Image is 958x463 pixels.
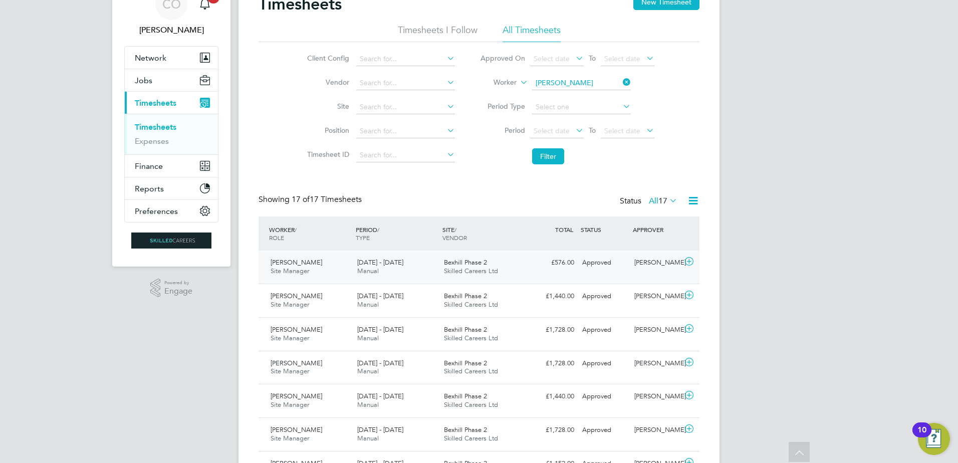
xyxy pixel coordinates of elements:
[578,388,630,405] div: Approved
[444,258,487,267] span: Bexhill Phase 2
[124,233,218,249] a: Go to home page
[267,220,353,247] div: WORKER
[480,54,525,63] label: Approved On
[271,267,309,275] span: Site Manager
[135,76,152,85] span: Jobs
[125,114,218,154] div: Timesheets
[271,425,322,434] span: [PERSON_NAME]
[555,225,573,234] span: TOTAL
[440,220,527,247] div: SITE
[526,355,578,372] div: £1,728.00
[630,322,682,338] div: [PERSON_NAME]
[357,434,379,442] span: Manual
[444,400,498,409] span: Skilled Careers Ltd
[578,288,630,305] div: Approved
[586,124,599,137] span: To
[503,24,561,42] li: All Timesheets
[454,225,456,234] span: /
[356,234,370,242] span: TYPE
[578,220,630,239] div: STATUS
[471,78,517,88] label: Worker
[356,148,455,162] input: Search for...
[444,292,487,300] span: Bexhill Phase 2
[444,334,498,342] span: Skilled Careers Ltd
[135,136,169,146] a: Expenses
[164,287,192,296] span: Engage
[135,98,176,108] span: Timesheets
[304,150,349,159] label: Timesheet ID
[658,196,667,206] span: 17
[271,334,309,342] span: Site Manager
[124,24,218,36] span: Craig O'Donovan
[534,126,570,135] span: Select date
[356,76,455,90] input: Search for...
[292,194,362,204] span: 17 Timesheets
[269,234,284,242] span: ROLE
[135,122,176,132] a: Timesheets
[917,430,926,443] div: 10
[271,300,309,309] span: Site Manager
[271,292,322,300] span: [PERSON_NAME]
[271,400,309,409] span: Site Manager
[125,200,218,222] button: Preferences
[444,392,487,400] span: Bexhill Phase 2
[357,292,403,300] span: [DATE] - [DATE]
[444,359,487,367] span: Bexhill Phase 2
[480,126,525,135] label: Period
[135,161,163,171] span: Finance
[532,148,564,164] button: Filter
[630,255,682,271] div: [PERSON_NAME]
[532,76,631,90] input: Search for...
[526,388,578,405] div: £1,440.00
[271,258,322,267] span: [PERSON_NAME]
[444,300,498,309] span: Skilled Careers Ltd
[630,288,682,305] div: [PERSON_NAME]
[357,325,403,334] span: [DATE] - [DATE]
[125,47,218,69] button: Network
[578,422,630,438] div: Approved
[630,355,682,372] div: [PERSON_NAME]
[135,53,166,63] span: Network
[356,52,455,66] input: Search for...
[630,220,682,239] div: APPROVER
[135,206,178,216] span: Preferences
[526,422,578,438] div: £1,728.00
[357,334,379,342] span: Manual
[135,184,164,193] span: Reports
[164,279,192,287] span: Powered by
[444,267,498,275] span: Skilled Careers Ltd
[398,24,477,42] li: Timesheets I Follow
[150,279,193,298] a: Powered byEngage
[353,220,440,247] div: PERIOD
[131,233,211,249] img: skilledcareers-logo-retina.png
[444,325,487,334] span: Bexhill Phase 2
[526,288,578,305] div: £1,440.00
[292,194,310,204] span: 17 of
[125,92,218,114] button: Timesheets
[578,255,630,271] div: Approved
[604,54,640,63] span: Select date
[271,367,309,375] span: Site Manager
[125,155,218,177] button: Finance
[304,102,349,111] label: Site
[444,367,498,375] span: Skilled Careers Ltd
[586,52,599,65] span: To
[271,325,322,334] span: [PERSON_NAME]
[630,388,682,405] div: [PERSON_NAME]
[357,300,379,309] span: Manual
[304,54,349,63] label: Client Config
[125,69,218,91] button: Jobs
[304,78,349,87] label: Vendor
[356,124,455,138] input: Search for...
[125,177,218,199] button: Reports
[480,102,525,111] label: Period Type
[357,359,403,367] span: [DATE] - [DATE]
[630,422,682,438] div: [PERSON_NAME]
[526,255,578,271] div: £576.00
[304,126,349,135] label: Position
[357,425,403,434] span: [DATE] - [DATE]
[444,434,498,442] span: Skilled Careers Ltd
[357,400,379,409] span: Manual
[534,54,570,63] span: Select date
[377,225,379,234] span: /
